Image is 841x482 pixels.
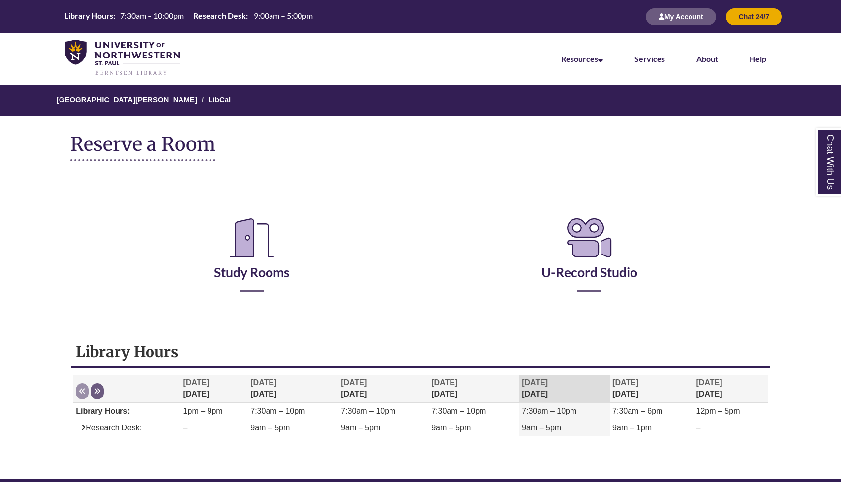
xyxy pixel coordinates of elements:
button: My Account [646,8,716,25]
button: Next week [91,383,104,399]
span: [DATE] [696,378,722,387]
img: UNWSP Library Logo [65,40,180,76]
span: 7:30am – 10pm [522,407,576,415]
th: [DATE] [181,375,248,403]
th: [DATE] [519,375,610,403]
a: Study Rooms [214,240,290,280]
h1: Reserve a Room [70,134,215,161]
button: Chat 24/7 [726,8,782,25]
a: My Account [646,12,716,21]
th: Library Hours: [60,10,117,21]
a: About [696,54,718,63]
a: Help [750,54,766,63]
span: [DATE] [612,378,638,387]
div: Libchat [70,464,771,469]
table: Hours Today [60,10,316,22]
div: Library Hours [71,338,770,454]
h1: Library Hours [76,342,765,361]
span: 7:30am – 10:00pm [120,11,184,20]
span: 9am – 5pm [522,424,561,432]
button: Previous week [76,383,89,399]
th: [DATE] [610,375,693,403]
span: 7:30am – 6pm [612,407,662,415]
th: [DATE] [338,375,429,403]
span: Research Desk: [76,424,142,432]
span: [DATE] [522,378,548,387]
span: – [183,424,188,432]
span: 1pm – 9pm [183,407,223,415]
th: [DATE] [694,375,768,403]
span: [DATE] [431,378,457,387]
th: Research Desk: [189,10,249,21]
span: 7:30am – 10pm [250,407,305,415]
a: Hours Today [60,10,316,23]
span: 9am – 5pm [341,424,380,432]
a: LibCal [208,95,231,104]
span: 9am – 1pm [612,424,652,432]
a: [GEOGRAPHIC_DATA][PERSON_NAME] [57,95,197,104]
span: 12pm – 5pm [696,407,740,415]
span: 9am – 5pm [431,424,471,432]
nav: Breadcrumb [70,85,771,116]
th: [DATE] [429,375,519,403]
span: [DATE] [183,378,210,387]
a: Resources [561,54,603,63]
span: – [696,424,701,432]
span: [DATE] [250,378,276,387]
span: 9am – 5pm [250,424,290,432]
a: Chat 24/7 [726,12,782,21]
span: 7:30am – 10pm [341,407,395,415]
div: Reserve a Room [70,186,771,321]
th: [DATE] [248,375,338,403]
span: [DATE] [341,378,367,387]
span: 9:00am – 5:00pm [254,11,313,20]
span: 7:30am – 10pm [431,407,486,415]
a: Services [634,54,665,63]
td: Library Hours: [73,403,180,420]
a: U-Record Studio [541,240,637,280]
